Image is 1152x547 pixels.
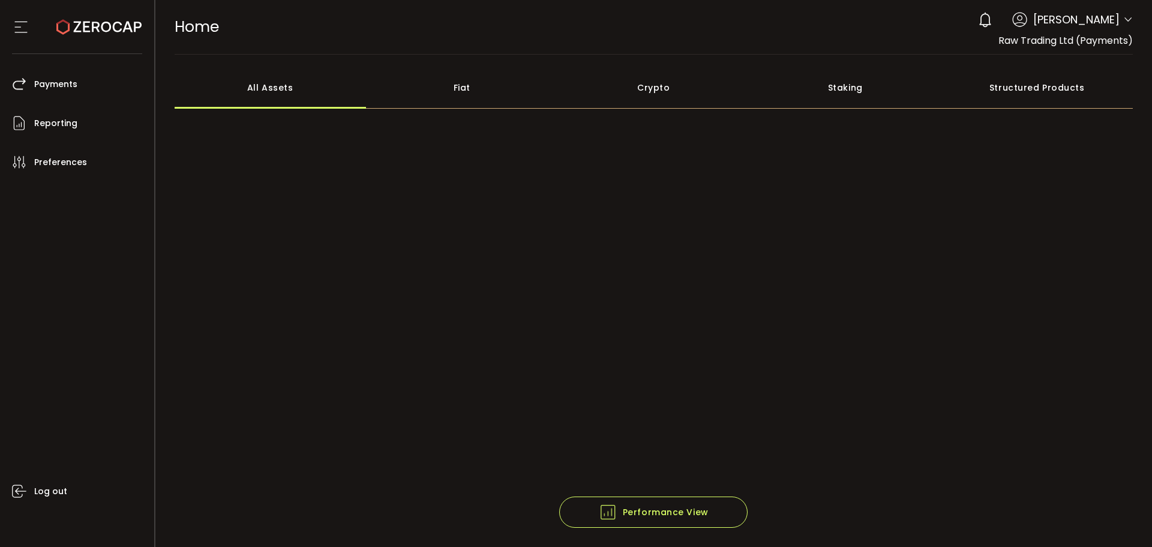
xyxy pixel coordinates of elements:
div: Fiat [366,67,558,109]
div: Staking [749,67,941,109]
span: Reporting [34,115,77,132]
div: Crypto [558,67,750,109]
iframe: Chat Widget [1012,417,1152,547]
span: Performance View [599,503,709,521]
div: All Assets [175,67,367,109]
span: [PERSON_NAME] [1033,11,1120,28]
span: Payments [34,76,77,93]
span: Raw Trading Ltd (Payments) [998,34,1133,47]
span: Preferences [34,154,87,171]
span: Log out [34,483,67,500]
button: Performance View [559,497,748,528]
span: Home [175,16,219,37]
div: Structured Products [941,67,1133,109]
